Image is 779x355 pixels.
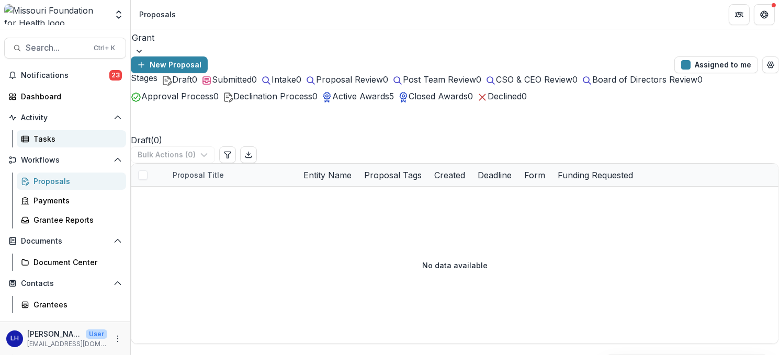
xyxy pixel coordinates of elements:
[4,109,126,126] button: Open Activity
[389,91,394,101] span: 5
[422,260,488,271] p: No data available
[33,214,118,225] div: Grantee Reports
[261,73,301,86] button: Intake0
[111,4,126,25] button: Open entity switcher
[131,146,215,163] button: Bulk Actions (0)
[33,257,118,268] div: Document Center
[428,169,471,181] div: Created
[358,164,428,186] div: Proposal Tags
[476,74,481,85] span: 0
[316,74,383,85] span: Proposal Review
[428,164,471,186] div: Created
[223,90,318,102] button: Declination Process0
[551,164,639,186] div: Funding Requested
[477,90,527,102] button: Declined0
[21,71,109,80] span: Notifications
[213,91,219,101] span: 0
[162,73,197,86] button: Draft0
[17,211,126,228] a: Grantee Reports
[398,90,473,102] button: Closed Awards0
[26,43,87,53] span: Search...
[582,73,703,86] button: Board of Directors Review0
[17,254,126,271] a: Document Center
[297,164,358,186] div: Entity Name
[131,73,157,83] span: Stages
[252,74,257,85] span: 0
[131,56,208,73] button: New Proposal
[551,169,639,181] div: Funding Requested
[166,169,230,180] div: Proposal Title
[522,91,527,101] span: 0
[21,237,109,246] span: Documents
[17,130,126,147] a: Tasks
[322,90,394,102] button: Active Awards5
[4,152,126,168] button: Open Workflows
[21,156,109,165] span: Workflows
[212,74,252,85] span: Submitted
[332,91,389,101] span: Active Awards
[33,176,118,187] div: Proposals
[471,164,518,186] div: Deadline
[572,74,578,85] span: 0
[592,74,697,85] span: Board of Directors Review
[166,164,297,186] div: Proposal Title
[17,173,126,190] a: Proposals
[192,74,197,85] span: 0
[92,42,117,54] div: Ctrl + K
[358,169,428,181] div: Proposal Tags
[4,275,126,292] button: Open Contacts
[409,91,468,101] span: Closed Awards
[33,195,118,206] div: Payments
[139,9,176,20] div: Proposals
[306,73,388,86] button: Proposal Review0
[674,56,758,73] button: Assigned to me
[392,73,481,86] button: Post Team Review0
[17,192,126,209] a: Payments
[4,233,126,249] button: Open Documents
[233,91,312,101] span: Declination Process
[21,279,109,288] span: Contacts
[141,91,213,101] span: Approval Process
[4,38,126,59] button: Search...
[33,133,118,144] div: Tasks
[518,164,551,186] div: Form
[109,70,122,81] span: 23
[17,296,126,313] a: Grantees
[27,339,107,349] p: [EMAIL_ADDRESS][DOMAIN_NAME]
[4,4,107,25] img: Missouri Foundation for Health logo
[403,74,476,85] span: Post Team Review
[27,328,82,339] p: [PERSON_NAME]
[297,169,358,181] div: Entity Name
[312,91,318,101] span: 0
[518,169,551,181] div: Form
[21,113,109,122] span: Activity
[86,329,107,339] p: User
[131,90,219,102] button: Approval Process0
[754,4,775,25] button: Get Help
[240,146,257,163] button: Export table data
[10,335,19,342] div: Lisa Huffstutler
[33,299,118,310] div: Grantees
[219,146,236,163] button: Edit table settings
[131,102,162,146] h2: Draft ( 0 )
[4,317,126,334] button: Open Data & Reporting
[4,88,126,105] a: Dashboard
[135,7,180,22] nav: breadcrumb
[488,91,522,101] span: Declined
[762,56,779,73] button: Open table manager
[697,74,703,85] span: 0
[296,74,301,85] span: 0
[468,91,473,101] span: 0
[111,333,124,345] button: More
[272,74,296,85] span: Intake
[471,169,518,181] div: Deadline
[729,4,750,25] button: Partners
[383,74,388,85] span: 0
